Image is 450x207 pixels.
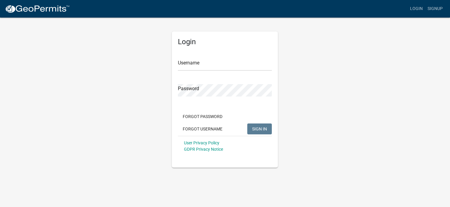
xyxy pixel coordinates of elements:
a: User Privacy Policy [184,140,219,145]
h5: Login [178,38,272,46]
button: Forgot Password [178,111,227,122]
button: Forgot Username [178,123,227,134]
a: Signup [425,3,445,15]
a: GDPR Privacy Notice [184,147,223,152]
button: SIGN IN [247,123,272,134]
span: SIGN IN [252,126,267,131]
a: Login [408,3,425,15]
